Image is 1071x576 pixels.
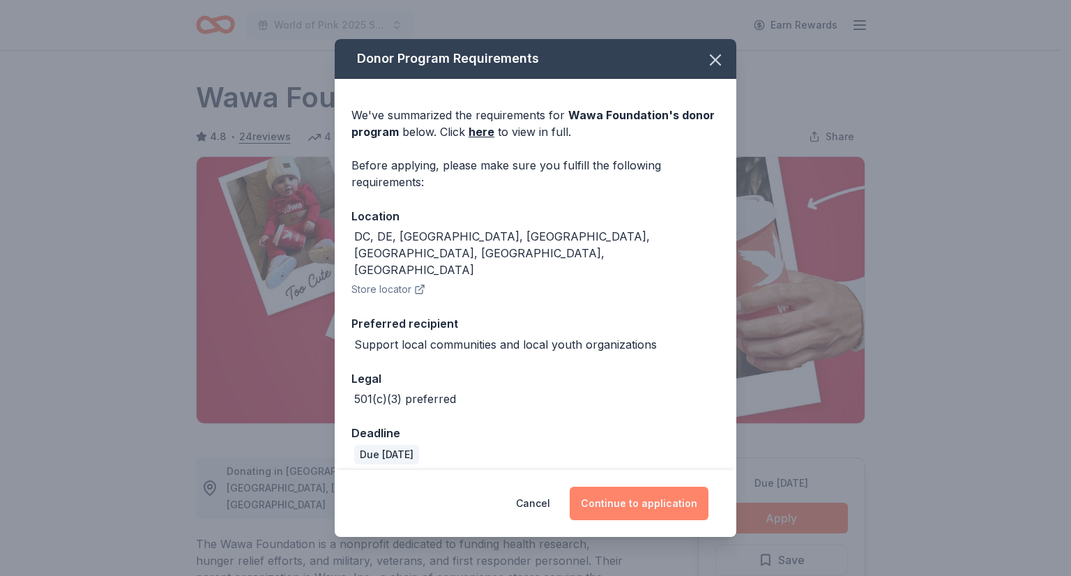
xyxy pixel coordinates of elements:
div: Donor Program Requirements [335,39,736,79]
div: Legal [351,370,720,388]
button: Store locator [351,281,425,298]
div: Location [351,207,720,225]
div: We've summarized the requirements for below. Click to view in full. [351,107,720,140]
div: Before applying, please make sure you fulfill the following requirements: [351,157,720,190]
button: Cancel [516,487,550,520]
div: 501(c)(3) preferred [354,391,456,407]
div: DC, DE, [GEOGRAPHIC_DATA], [GEOGRAPHIC_DATA], [GEOGRAPHIC_DATA], [GEOGRAPHIC_DATA], [GEOGRAPHIC_D... [354,228,720,278]
button: Continue to application [570,487,708,520]
a: here [469,123,494,140]
div: Preferred recipient [351,314,720,333]
div: Due [DATE] [354,445,419,464]
div: Deadline [351,424,720,442]
div: Support local communities and local youth organizations [354,336,657,353]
